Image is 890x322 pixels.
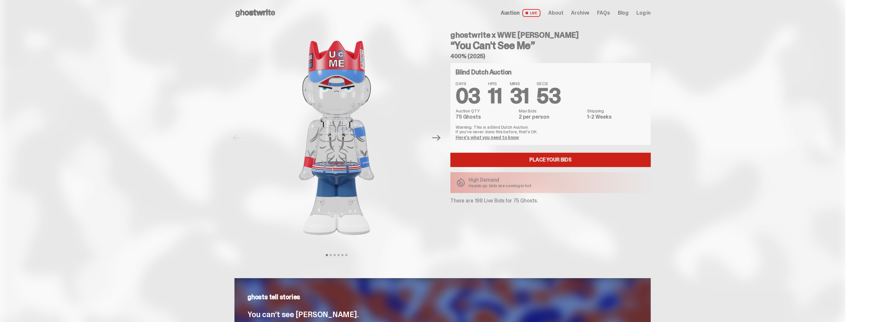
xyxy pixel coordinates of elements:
button: View slide 6 [345,254,347,256]
p: ghosts tell stories [247,294,638,300]
dt: Shipping [587,109,645,113]
span: 03 [456,83,480,109]
p: Heads up: bids are coming in hot [469,183,531,188]
span: DAYS [456,81,480,86]
p: There are 198 Live Bids for 75 Ghosts. [450,198,651,203]
button: View slide 1 [326,254,328,256]
dd: 1-2 Weeks [587,114,645,120]
button: Next [429,131,444,145]
a: Archive [571,10,589,16]
dd: 75 Ghosts [456,114,515,120]
span: You can’t see [PERSON_NAME]. [247,309,358,319]
a: Log in [636,10,651,16]
a: FAQs [597,10,610,16]
h4: ghostwrite x WWE [PERSON_NAME] [450,31,651,39]
a: Auction LIVE [501,9,540,17]
p: Warning: This is a Blind Dutch Auction. If you’ve never done this before, that’s OK. [456,125,645,134]
a: Here's what you need to know [456,135,519,140]
h4: Blind Dutch Auction [456,69,511,75]
h3: “You Can't See Me” [450,40,651,51]
dd: 2 per person [519,114,583,120]
button: View slide 5 [341,254,343,256]
dt: Max Bids [519,109,583,113]
img: John_Cena_Hero_1.png [247,26,426,250]
a: Place your Bids [450,153,651,167]
span: SECS [537,81,561,86]
dt: Auction QTY [456,109,515,113]
button: View slide 2 [330,254,332,256]
span: HRS [488,81,502,86]
span: 31 [510,83,529,109]
a: Blog [618,10,629,16]
p: High Demand [469,177,531,183]
button: View slide 3 [334,254,336,256]
span: 53 [537,83,561,109]
span: Auction [501,10,520,16]
button: View slide 4 [338,254,339,256]
span: LIVE [522,9,541,17]
span: 11 [488,83,502,109]
a: About [548,10,563,16]
h5: 400% (2025) [450,53,651,59]
span: MINS [510,81,529,86]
